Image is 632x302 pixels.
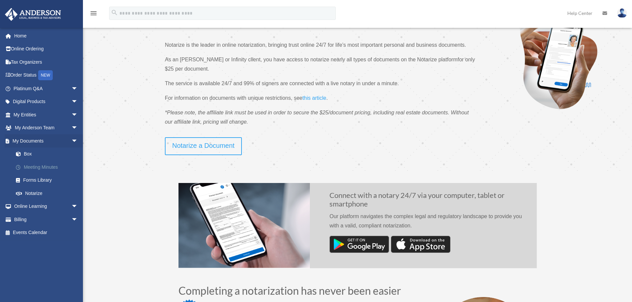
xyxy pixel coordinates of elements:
span: The service is available 24/7 and 99% of signers are connected with a live notary in under a minute. [165,81,399,86]
a: Digital Productsarrow_drop_down [5,95,88,108]
a: Home [5,29,88,42]
img: Anderson Advisors Platinum Portal [3,8,63,21]
span: As an [PERSON_NAME] or Infinity client, you have access to notarize nearly all types of documents... [165,57,457,62]
span: arrow_drop_down [71,108,85,122]
h2: Connect with a notary 24/7 via your computer, tablet or smartphone [329,191,527,212]
a: Meeting Minutes [9,160,88,174]
img: Notarize Doc-1 [178,183,310,268]
a: Notarize a Document [165,137,242,155]
span: arrow_drop_down [71,134,85,148]
span: arrow_drop_down [71,121,85,135]
span: . [326,95,327,101]
a: Platinum Q&Aarrow_drop_down [5,82,88,95]
span: For information on documents with unique restrictions, see [165,95,302,101]
a: Tax Organizers [5,55,88,69]
p: Our platform navigates the complex legal and regulatory landscape to provide you with a valid, co... [329,212,527,236]
span: this article [302,95,326,101]
a: Notarize [9,187,85,200]
a: Online Ordering [5,42,88,56]
h2: Completing a notarization has never been easier [178,285,411,299]
a: My Entitiesarrow_drop_down [5,108,88,121]
a: menu [90,12,98,17]
span: arrow_drop_down [71,200,85,213]
img: Notarize-hero [518,10,600,109]
a: Forms Library [9,174,88,187]
a: Online Learningarrow_drop_down [5,200,88,213]
a: My Documentsarrow_drop_down [5,134,88,148]
a: Events Calendar [5,226,88,239]
span: arrow_drop_down [71,82,85,95]
img: User Pic [617,8,627,18]
span: arrow_drop_down [71,95,85,109]
span: *Please note, the affiliate link must be used in order to secure the $25/document pricing, includ... [165,110,469,125]
a: Order StatusNEW [5,69,88,82]
span: arrow_drop_down [71,213,85,226]
span: for only $25 per document. [165,57,475,72]
i: menu [90,9,98,17]
a: My Anderson Teamarrow_drop_down [5,121,88,135]
div: NEW [38,70,53,80]
span: Notarize is the leader in online notarization, bringing trust online 24/7 for life’s most importa... [165,42,466,48]
a: this article [302,95,326,104]
a: Billingarrow_drop_down [5,213,88,226]
i: search [111,9,118,16]
a: Box [9,148,88,161]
